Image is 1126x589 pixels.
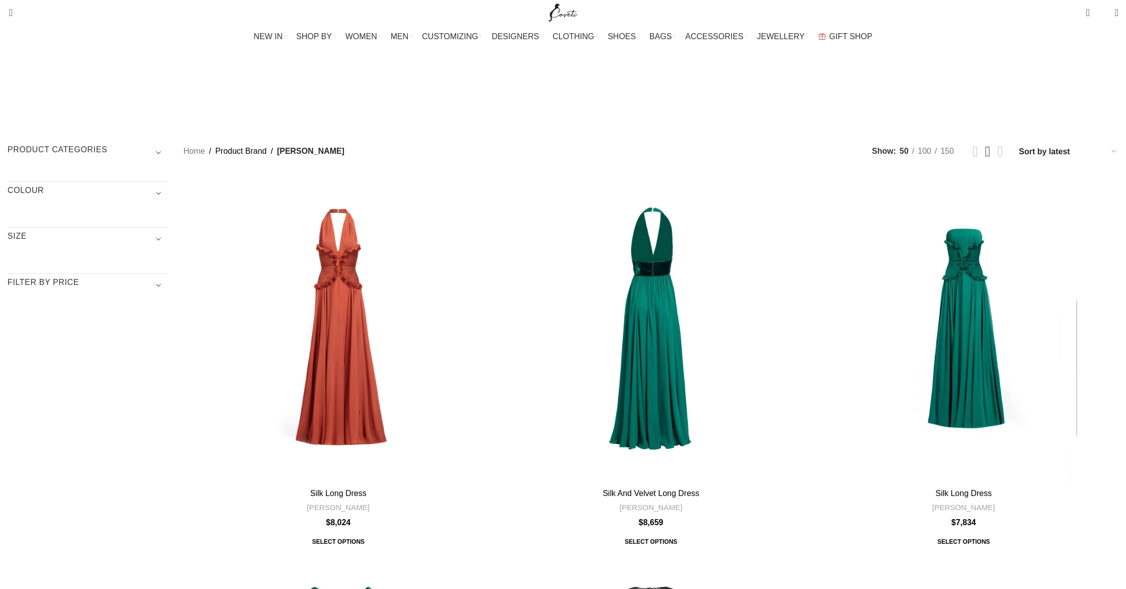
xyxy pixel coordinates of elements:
[391,32,409,41] span: MEN
[492,32,539,41] span: DESIGNERS
[952,518,956,527] span: $
[305,533,372,551] span: Select options
[620,502,683,513] a: [PERSON_NAME]
[829,32,873,41] span: GIFT SHOP
[639,518,643,527] span: $
[8,231,168,248] h3: SIZE
[649,27,675,47] a: BAGS
[3,27,1123,47] div: Main navigation
[546,8,580,16] a: Site logo
[952,518,976,527] bdi: 7,834
[757,27,808,47] a: JEWELLERY
[305,533,372,551] a: Select options for “Silk Long Dress”
[3,3,13,23] a: Search
[757,32,805,41] span: JEWELLERY
[1087,5,1094,13] span: 0
[618,533,685,551] span: Select options
[618,533,685,551] a: Select options for “Silk And Velvet Long Dress”
[930,533,997,551] span: Select options
[603,489,699,498] a: Silk And Velvet Long Dress
[345,32,377,41] span: WOMEN
[639,518,664,527] bdi: 8,659
[254,32,283,41] span: NEW IN
[1097,3,1107,23] div: My Wishlist
[552,32,594,41] span: CLOTHING
[310,489,366,498] a: Silk Long Dress
[345,27,381,47] a: WOMEN
[809,174,1118,483] a: Silk Long Dress
[608,32,636,41] span: SHOES
[326,518,351,527] bdi: 8,024
[254,27,287,47] a: NEW IN
[8,277,168,294] h3: Filter by price
[930,533,997,551] a: Select options for “Silk Long Dress”
[1099,10,1107,18] span: 0
[649,32,672,41] span: BAGS
[818,33,826,40] img: GiftBag
[496,174,806,483] a: Silk And Velvet Long Dress
[391,27,412,47] a: MEN
[608,27,639,47] a: SHOES
[296,32,332,41] span: SHOP BY
[183,174,493,483] a: Silk Long Dress
[935,489,992,498] a: Silk Long Dress
[296,27,335,47] a: SHOP BY
[307,502,370,513] a: [PERSON_NAME]
[685,27,747,47] a: ACCESSORIES
[818,27,873,47] a: GIFT SHOP
[685,32,743,41] span: ACCESSORIES
[8,185,168,202] h3: COLOUR
[492,27,542,47] a: DESIGNERS
[1081,3,1094,23] a: 0
[932,502,995,513] a: [PERSON_NAME]
[8,144,168,161] h3: Product categories
[552,27,598,47] a: CLOTHING
[422,27,482,47] a: CUSTOMIZING
[326,518,331,527] span: $
[422,32,479,41] span: CUSTOMIZING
